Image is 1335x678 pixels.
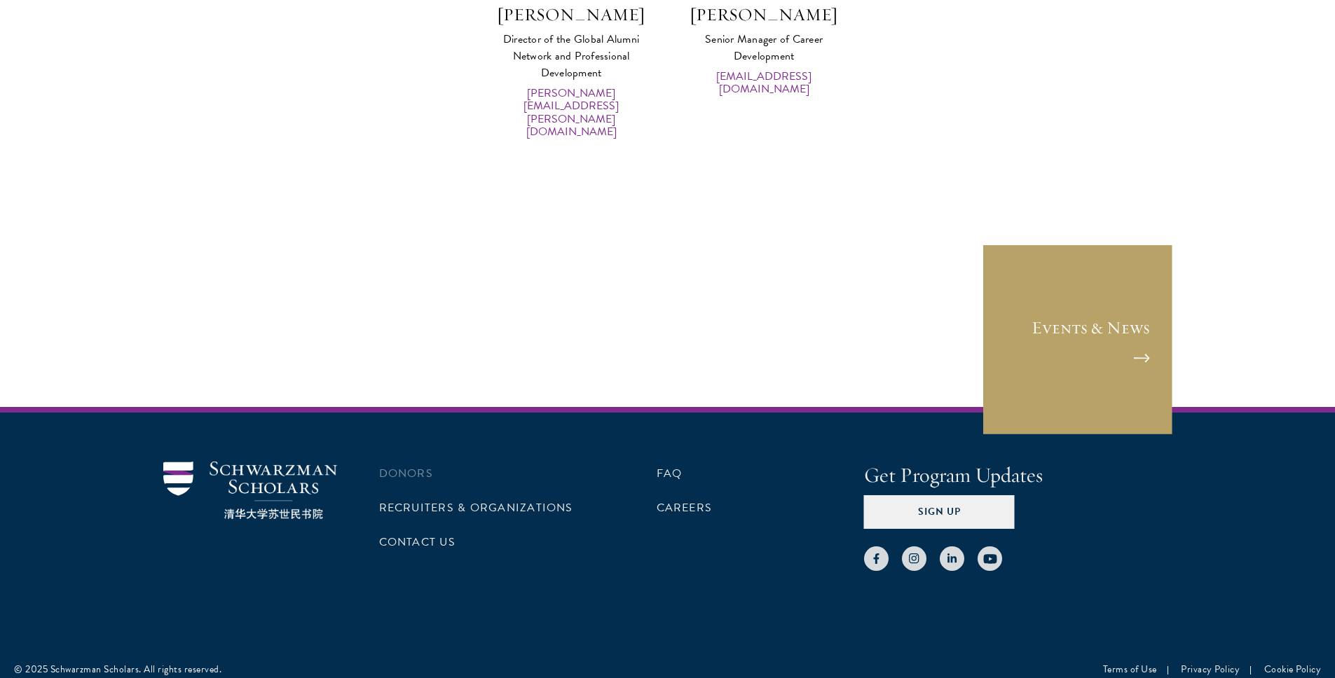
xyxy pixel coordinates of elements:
a: [PERSON_NAME][EMAIL_ADDRESS][PERSON_NAME][DOMAIN_NAME] [489,87,654,139]
h4: Get Program Updates [864,462,1172,490]
a: Careers [657,499,713,516]
a: [EMAIL_ADDRESS][DOMAIN_NAME] [682,70,847,96]
a: Recruiters & Organizations [379,499,573,516]
a: Cookie Policy [1264,662,1322,677]
div: Senior Manager of Career Development [682,31,847,64]
a: Contact Us [379,534,456,551]
div: © 2025 Schwarzman Scholars. All rights reserved. [14,662,221,677]
a: Privacy Policy [1181,662,1240,677]
a: Donors [379,465,433,482]
div: Director of the Global Alumni Network and Professional Development [489,31,654,81]
img: Schwarzman Scholars [163,462,337,520]
button: Sign Up [864,495,1015,529]
a: Terms of Use [1103,662,1157,677]
a: FAQ [657,465,683,482]
h3: [PERSON_NAME] [682,3,847,27]
h3: [PERSON_NAME] [489,3,654,27]
a: [PERSON_NAME] Director of the Global Alumni Network and Professional Development [489,3,654,81]
a: Events & News [983,245,1172,434]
